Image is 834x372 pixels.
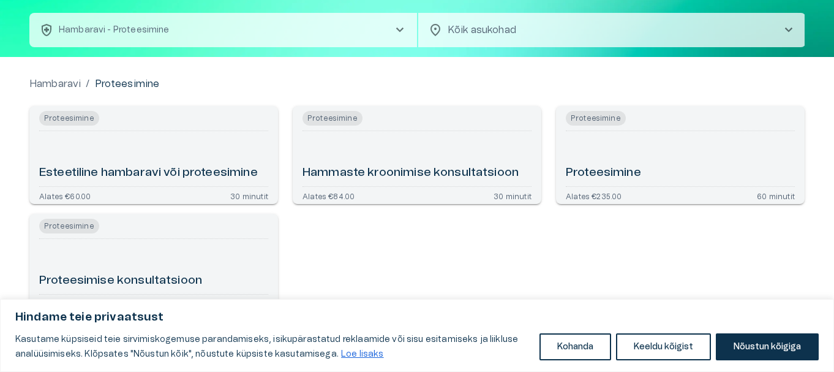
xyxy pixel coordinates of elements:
h6: Proteesimine [566,165,641,181]
a: Open service booking details [29,214,278,312]
span: chevron_right [781,23,796,37]
span: Proteesimine [566,111,626,126]
p: 30 minutit [494,192,532,199]
p: Alates €60.00 [39,192,91,199]
span: Help [62,10,81,20]
span: Proteesimine [302,111,363,126]
p: 30 minutit [230,192,268,199]
span: chevron_right [393,23,407,37]
p: Hambaravi - Proteesimine [59,24,170,37]
a: Loe lisaks [340,349,385,359]
span: Proteesimine [39,219,99,233]
h6: Hammaste kroonimise konsultatsioon [302,165,519,181]
a: Open service booking details [556,106,805,204]
h6: Proteesimise konsultatsioon [39,273,202,289]
p: Hindame teie privaatsust [15,310,819,325]
a: Open service booking details [293,106,541,204]
button: Kohanda [539,333,611,360]
p: Alates €235.00 [566,192,622,199]
button: Keeldu kõigist [616,333,711,360]
p: Proteesimine [95,77,160,91]
p: / [86,77,89,91]
p: Kõik asukohad [448,23,762,37]
p: 60 minutit [757,192,795,199]
p: Alates €84.00 [302,192,355,199]
h6: Esteetiline hambaravi või proteesimine [39,165,258,181]
p: Kasutame küpsiseid teie sirvimiskogemuse parandamiseks, isikupärastatud reklaamide või sisu esita... [15,332,530,362]
span: location_on [428,23,443,37]
button: health_and_safetyHambaravi - Proteesiminechevron_right [29,13,417,47]
a: Open service booking details [29,106,278,204]
span: Proteesimine [39,111,99,126]
span: health_and_safety [39,23,54,37]
button: Nõustun kõigiga [716,333,819,360]
a: Hambaravi [29,77,81,91]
